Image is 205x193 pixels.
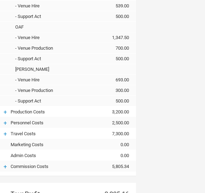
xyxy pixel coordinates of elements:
div: - Venue Hire [11,35,58,40]
div: 1,347.50 [94,35,136,40]
div: - Venue Production [11,88,58,93]
div: 5,805.34 [94,164,136,169]
div: Admin Costs [11,153,58,158]
div: 7,300.00 [94,131,136,136]
div: - Venue Hire [11,77,58,82]
div: 500.00 [94,56,136,61]
div: [PERSON_NAME] [11,67,58,72]
div: 539.00 [94,3,136,8]
div: 3,200.00 [94,109,136,114]
div: 700.00 [94,45,136,51]
div: Production Costs [11,109,58,114]
div: 693.00 [94,77,136,82]
div: 2,500.00 [94,120,136,125]
div: - Venue Production [11,45,58,51]
div: OAF [11,24,58,30]
div: - Support Act [11,56,58,61]
div: 0.00 [94,142,136,147]
div: 0.00 [94,153,136,158]
div: Commission Costs [11,164,58,169]
div: Marketing Costs [11,142,58,147]
div: 500.00 [94,98,136,104]
div: Travel Costs [11,131,58,136]
div: 300.00 [94,88,136,93]
div: Personnel Costs [11,120,58,125]
div: 500.00 [94,14,136,19]
div: - Venue Hire [11,3,58,8]
div: - Support Act [11,14,58,19]
div: - Support Act [11,98,58,104]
